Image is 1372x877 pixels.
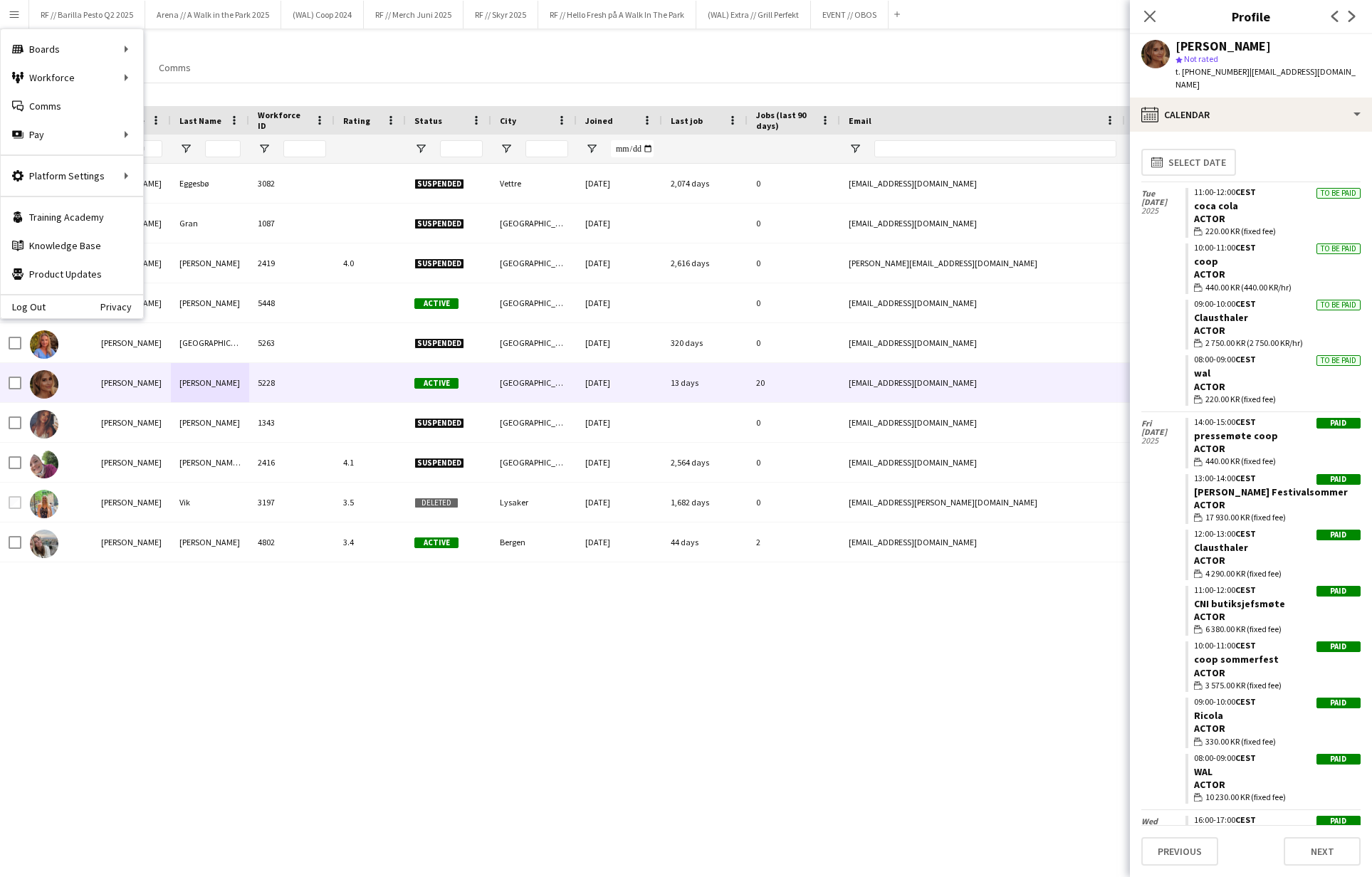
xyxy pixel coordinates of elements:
[1235,528,1256,539] span: CEST
[1205,735,1276,748] span: 330.00 KR (fixed fee)
[1125,403,1307,442] div: [PHONE_NUMBER]
[29,1,145,28] button: RF // Barilla Pesto Q2 2025
[1235,187,1256,197] span: CEST
[414,418,464,429] span: Suspended
[1130,98,1372,132] div: Calendar
[491,323,577,362] div: [GEOGRAPHIC_DATA]
[491,483,577,522] div: Lysaker
[874,140,1116,157] input: Email Filter Input
[1194,188,1361,196] div: 11:00-12:00
[1235,696,1256,707] span: CEST
[1235,298,1256,309] span: CEST
[249,443,335,482] div: 2416
[1316,586,1361,597] div: Paid
[1194,722,1361,735] div: Actor
[1235,354,1256,364] span: CEST
[414,298,459,309] span: Active
[440,140,483,157] input: Status Filter Input
[840,443,1125,482] div: [EMAIL_ADDRESS][DOMAIN_NAME]
[662,243,748,283] div: 2,616 days
[585,142,598,155] button: Open Filter Menu
[1205,337,1303,350] span: 2 750.00 KR (2 750.00 KR/hr)
[577,443,662,482] div: [DATE]
[662,483,748,522] div: 1,682 days
[1316,188,1361,199] div: To be paid
[1125,243,1307,283] div: [PHONE_NUMBER]
[93,443,171,482] div: [PERSON_NAME]
[577,323,662,362] div: [DATE]
[1141,817,1185,826] span: Wed
[662,443,748,482] div: 2,564 days
[1194,778,1361,791] div: Actor
[1284,837,1361,866] button: Next
[577,204,662,243] div: [DATE]
[1,63,143,92] div: Workforce
[179,142,192,155] button: Open Filter Menu
[1205,393,1276,406] span: 220.00 KR (fixed fee)
[93,403,171,442] div: [PERSON_NAME]
[1175,40,1271,53] div: [PERSON_NAME]
[577,522,662,562] div: [DATE]
[414,378,459,389] span: Active
[335,483,406,522] div: 3.5
[1,120,143,149] div: Pay
[171,522,249,562] div: [PERSON_NAME]
[249,164,335,203] div: 3082
[1316,641,1361,652] div: Paid
[171,283,249,322] div: [PERSON_NAME]
[840,363,1125,402] div: [EMAIL_ADDRESS][DOMAIN_NAME]
[1194,698,1361,706] div: 09:00-10:00
[1194,324,1361,337] div: Actor
[1205,511,1286,524] span: 17 930.00 KR (fixed fee)
[171,363,249,402] div: [PERSON_NAME]
[171,483,249,522] div: Vik
[171,323,249,362] div: [GEOGRAPHIC_DATA]
[1194,597,1285,610] a: CNI butiksjefsmøte
[414,219,464,229] span: Suspended
[748,363,840,402] div: 20
[1194,243,1361,252] div: 10:00-11:00
[414,258,464,269] span: Suspended
[756,110,815,131] span: Jobs (last 90 days)
[611,140,654,157] input: Joined Filter Input
[414,115,442,126] span: Status
[179,115,221,126] span: Last Name
[249,243,335,283] div: 2419
[1141,189,1185,198] span: Tue
[1141,206,1185,215] span: 2025
[1125,283,1307,322] div: [PHONE_NUMBER]
[1205,281,1292,294] span: 440.00 KR (440.00 KR/hr)
[577,283,662,322] div: [DATE]
[343,115,370,126] span: Rating
[30,490,58,518] img: Maja Vik
[1194,367,1210,379] a: wal
[840,522,1125,562] div: [EMAIL_ADDRESS][DOMAIN_NAME]
[1125,363,1307,402] div: [PHONE_NUMBER]
[1,162,143,190] div: Platform Settings
[1235,416,1256,427] span: CEST
[1205,225,1276,238] span: 220.00 KR (fixed fee)
[1141,436,1185,445] span: 2025
[840,204,1125,243] div: [EMAIL_ADDRESS][DOMAIN_NAME]
[577,483,662,522] div: [DATE]
[1,301,46,313] a: Log Out
[1194,485,1348,498] a: [PERSON_NAME] Festivalsommer
[171,164,249,203] div: Eggesbø
[249,522,335,562] div: 4802
[335,522,406,562] div: 3.4
[1194,255,1218,268] a: coop
[258,110,309,131] span: Workforce ID
[577,164,662,203] div: [DATE]
[1194,268,1361,280] div: Actor
[1205,679,1282,692] span: 3 575.00 KR (fixed fee)
[283,140,326,157] input: Workforce ID Filter Input
[127,140,162,157] input: First Name Filter Input
[811,1,889,28] button: EVENT // OBOS
[249,283,335,322] div: 5448
[145,1,281,28] button: Arena // A Walk in the Park 2025
[414,498,459,508] span: Deleted
[849,115,871,126] span: Email
[1194,199,1238,212] a: coca cola
[1175,66,1250,77] span: t. [PHONE_NUMBER]
[662,363,748,402] div: 13 days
